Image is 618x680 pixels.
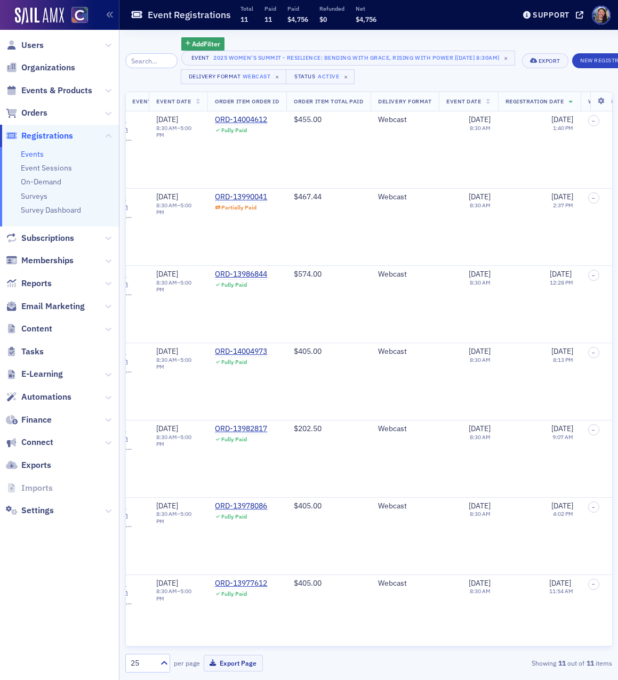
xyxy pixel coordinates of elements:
[6,232,74,244] a: Subscriptions
[318,73,339,80] div: Active
[470,279,491,286] time: 8:30 AM
[156,98,191,105] span: Event Date
[539,58,560,64] div: Export
[156,356,191,370] time: 5:00 PM
[6,62,75,74] a: Organizations
[156,356,177,363] time: 8:30 AM
[156,346,178,356] span: [DATE]
[215,347,267,357] a: ORD-14004973
[470,124,491,132] time: 8:30 AM
[551,192,573,201] span: [DATE]
[446,98,481,105] span: Event Date
[294,501,322,511] span: $405.00
[356,15,376,23] span: $4,756
[6,414,52,426] a: Finance
[592,581,595,587] span: –
[215,98,279,105] span: Order Item Order ID
[6,436,53,448] a: Connect
[319,15,327,23] span: $0
[469,346,491,356] span: [DATE]
[294,346,322,356] span: $405.00
[272,72,282,82] span: ×
[156,424,178,433] span: [DATE]
[213,52,500,63] div: 2025 Women's Summit - Resilience: Bending with Grace, Rising with Power [[DATE] 8:30am]
[469,424,491,433] span: [DATE]
[156,279,177,286] time: 8:30 AM
[501,53,511,63] span: ×
[15,7,64,25] img: SailAMX
[6,278,52,289] a: Reports
[378,424,431,434] div: Webcast
[156,279,200,293] div: –
[6,301,85,312] a: Email Marketing
[21,323,52,335] span: Content
[21,62,75,74] span: Organizations
[133,98,170,105] span: Event Name
[21,482,53,494] span: Imports
[287,15,308,23] span: $4,756
[469,501,491,511] span: [DATE]
[21,414,52,426] span: Finance
[156,434,200,448] div: –
[21,278,52,289] span: Reports
[156,433,191,448] time: 5:00 PM
[294,269,322,279] span: $574.00
[6,391,71,403] a: Automations
[189,73,241,80] div: Delivery Format
[6,346,44,358] a: Tasks
[378,579,431,588] div: Webcast
[21,130,73,142] span: Registrations
[221,436,247,443] div: Fully Paid
[215,424,267,434] a: ORD-13982817
[21,107,47,119] span: Orders
[156,269,178,279] span: [DATE]
[533,10,569,20] div: Support
[21,346,44,358] span: Tasks
[156,578,178,588] span: [DATE]
[215,579,267,588] div: ORD-13977612
[592,504,595,511] span: –
[286,69,355,84] button: StatusActive×
[470,356,491,363] time: 8:30 AM
[21,301,85,312] span: Email Marketing
[21,177,61,187] a: On-Demand
[221,590,247,597] div: Fully Paid
[221,513,247,520] div: Fully Paid
[21,191,47,201] a: Surveys
[21,163,72,173] a: Event Sessions
[470,433,491,441] time: 8:30 AM
[156,201,191,216] time: 5:00 PM
[221,359,247,366] div: Fully Paid
[148,9,231,21] h1: Event Registrations
[550,269,572,279] span: [DATE]
[21,232,74,244] span: Subscriptions
[378,98,431,105] span: Delivery Format
[215,192,267,202] div: ORD-13990041
[341,72,351,82] span: ×
[240,5,253,12] p: Total
[156,510,191,524] time: 5:00 PM
[522,53,568,68] button: Export
[21,391,71,403] span: Automations
[549,578,571,588] span: [DATE]
[551,115,573,124] span: [DATE]
[21,368,63,380] span: E-Learning
[469,269,491,279] span: [DATE]
[156,587,177,595] time: 8:30 AM
[125,53,178,68] input: Search…
[470,510,491,517] time: 8:30 AM
[378,115,431,125] div: Webcast
[553,201,573,209] time: 2:37 PM
[156,357,200,370] div: –
[6,107,47,119] a: Orders
[156,201,177,209] time: 8:30 AM
[156,587,191,602] time: 5:00 PM
[556,658,567,668] strong: 11
[592,350,595,356] span: –
[174,658,200,668] label: per page
[156,124,191,139] time: 5:00 PM
[264,5,276,12] p: Paid
[21,205,81,215] a: Survey Dashboard
[71,7,88,23] img: SailAMX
